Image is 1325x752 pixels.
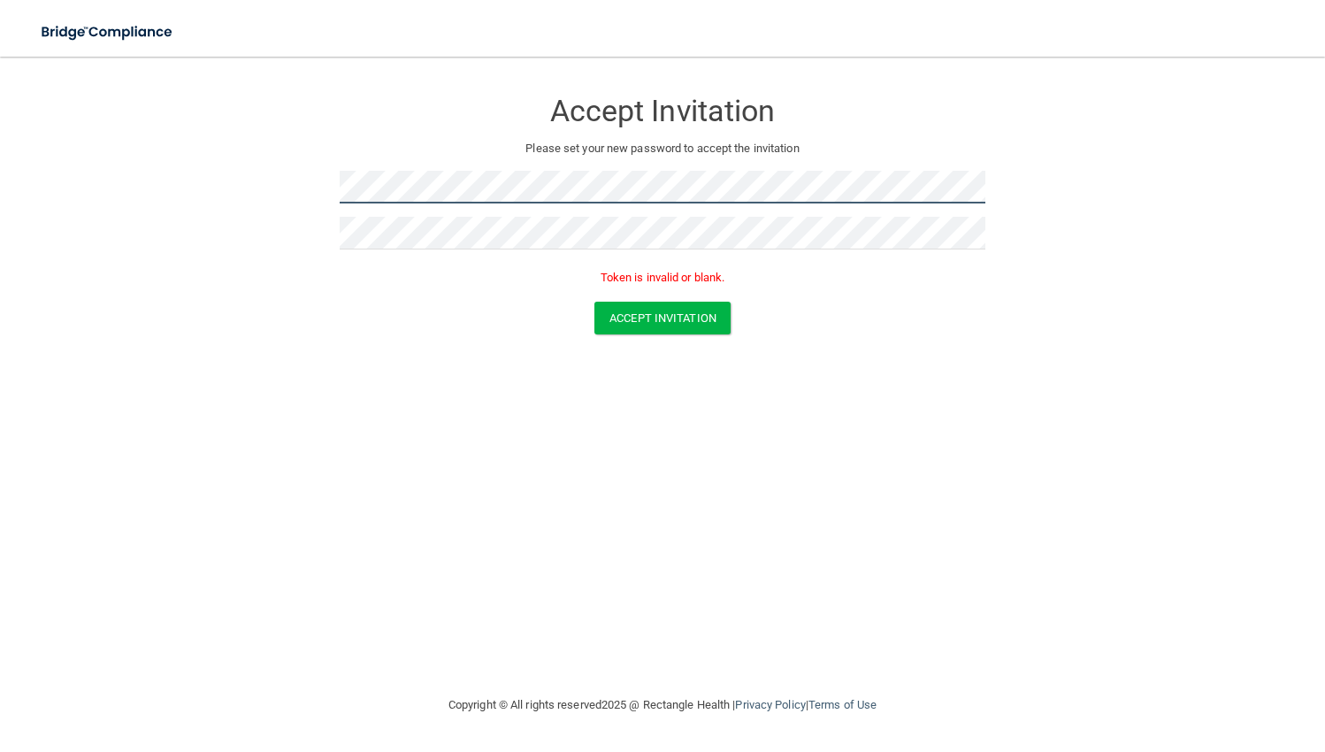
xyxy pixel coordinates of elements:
[594,302,731,334] button: Accept Invitation
[808,698,877,711] a: Terms of Use
[735,698,805,711] a: Privacy Policy
[340,267,985,288] p: Token is invalid or blank.
[27,14,189,50] img: bridge_compliance_login_screen.278c3ca4.svg
[353,138,972,159] p: Please set your new password to accept the invitation
[340,677,985,733] div: Copyright © All rights reserved 2025 @ Rectangle Health | |
[340,95,985,127] h3: Accept Invitation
